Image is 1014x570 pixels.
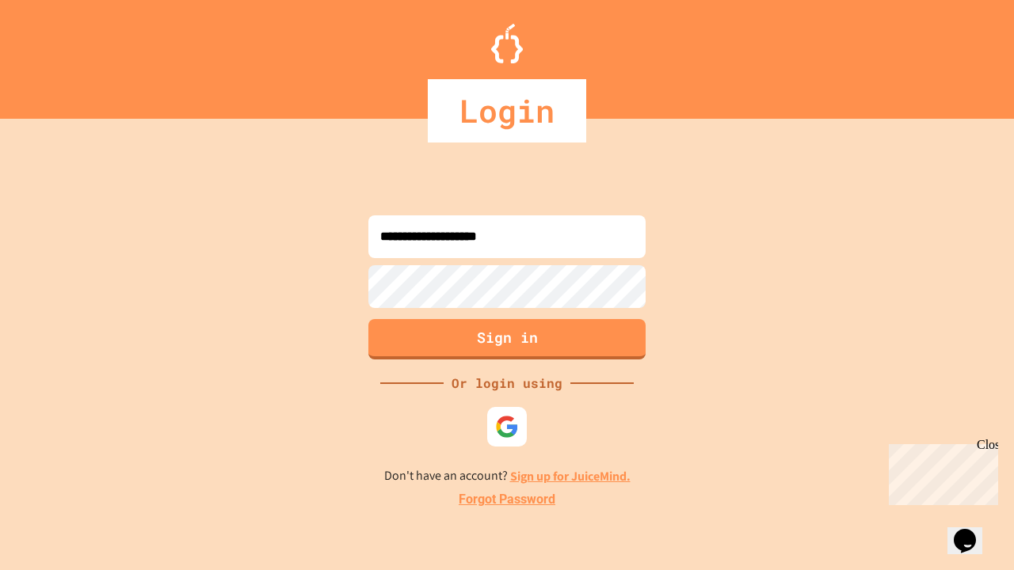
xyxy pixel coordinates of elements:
div: Login [428,79,586,142]
button: Sign in [368,319,646,359]
iframe: chat widget [882,438,998,505]
img: google-icon.svg [495,415,519,439]
img: Logo.svg [491,24,523,63]
a: Forgot Password [459,490,555,509]
a: Sign up for JuiceMind. [510,468,631,484]
p: Don't have an account? [384,466,631,486]
div: Chat with us now!Close [6,6,109,101]
div: Or login using [444,374,570,393]
iframe: chat widget [947,507,998,554]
